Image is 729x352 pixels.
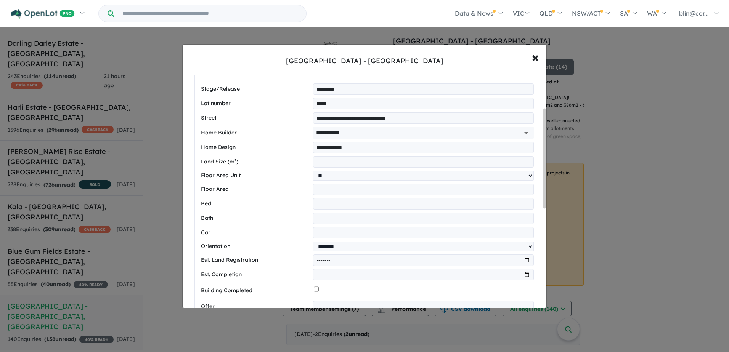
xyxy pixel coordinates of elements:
[201,85,310,94] label: Stage/Release
[201,286,311,295] label: Building Completed
[11,9,75,19] img: Openlot PRO Logo White
[201,185,310,194] label: Floor Area
[521,128,531,138] button: Open
[201,157,310,166] label: Land Size (m²)
[201,256,310,265] label: Est. Land Registration
[201,270,310,279] label: Est. Completion
[286,56,443,66] div: [GEOGRAPHIC_DATA] - [GEOGRAPHIC_DATA]
[201,114,310,123] label: Street
[201,199,310,208] label: Bed
[201,214,310,223] label: Bath
[679,10,709,17] span: blin@cor...
[201,228,310,237] label: Car
[201,302,310,311] label: Offer
[532,49,539,65] span: ×
[201,128,310,138] label: Home Builder
[201,143,310,152] label: Home Design
[201,242,310,251] label: Orientation
[116,5,305,22] input: Try estate name, suburb, builder or developer
[201,171,310,180] label: Floor Area Unit
[201,99,310,108] label: Lot number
